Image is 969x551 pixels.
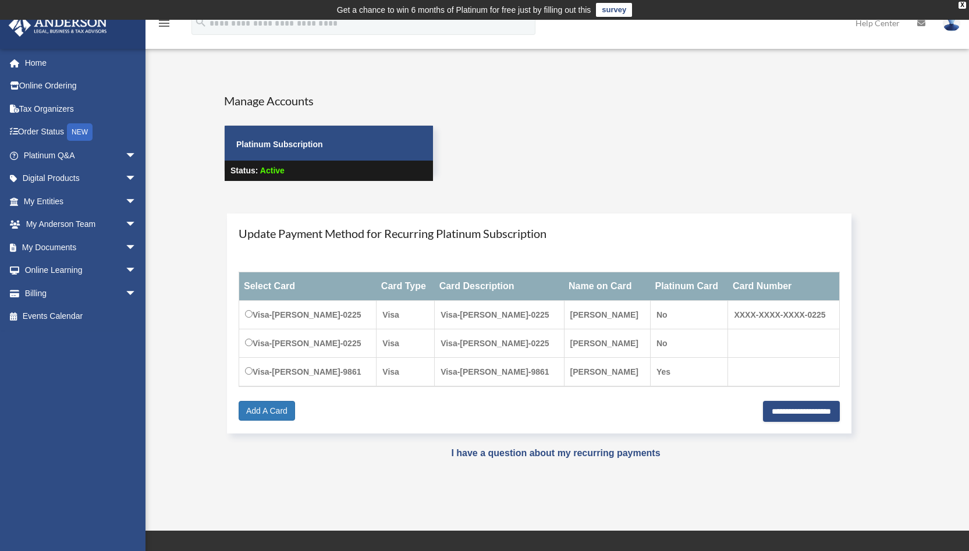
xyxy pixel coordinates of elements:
img: Anderson Advisors Platinum Portal [5,14,111,37]
strong: Status: [230,166,258,175]
a: Order StatusNEW [8,120,154,144]
a: survey [596,3,632,17]
td: No [651,329,728,358]
td: Visa-[PERSON_NAME]-9861 [435,358,564,387]
strong: Platinum Subscription [236,140,323,149]
a: menu [157,20,171,30]
div: Get a chance to win 6 months of Platinum for free just by filling out this [337,3,591,17]
span: arrow_drop_down [125,144,148,168]
a: Add A Card [239,401,295,421]
img: User Pic [943,15,960,31]
a: Digital Productsarrow_drop_down [8,167,154,190]
th: Select Card [239,272,377,301]
th: Card Type [377,272,435,301]
a: Online Ordering [8,74,154,98]
td: XXXX-XXXX-XXXX-0225 [728,301,839,329]
div: NEW [67,123,93,141]
td: Visa [377,301,435,329]
td: Yes [651,358,728,387]
span: arrow_drop_down [125,236,148,259]
span: arrow_drop_down [125,213,148,237]
h4: Update Payment Method for Recurring Platinum Subscription [239,225,840,241]
th: Name on Card [564,272,650,301]
td: Visa-[PERSON_NAME]-0225 [239,301,377,329]
i: menu [157,16,171,30]
th: Card Description [435,272,564,301]
span: arrow_drop_down [125,259,148,283]
a: Events Calendar [8,305,154,328]
span: arrow_drop_down [125,167,148,191]
td: Visa [377,358,435,387]
td: Visa [377,329,435,358]
div: close [959,2,966,9]
a: I have a question about my recurring payments [451,448,660,458]
td: No [651,301,728,329]
a: My Documentsarrow_drop_down [8,236,154,259]
th: Card Number [728,272,839,301]
th: Platinum Card [651,272,728,301]
a: Tax Organizers [8,97,154,120]
a: Home [8,51,154,74]
td: Visa-[PERSON_NAME]-0225 [435,301,564,329]
a: My Entitiesarrow_drop_down [8,190,154,213]
h4: Manage Accounts [224,93,434,109]
td: [PERSON_NAME] [564,358,650,387]
td: Visa-[PERSON_NAME]-0225 [435,329,564,358]
span: arrow_drop_down [125,190,148,214]
a: Online Learningarrow_drop_down [8,259,154,282]
td: [PERSON_NAME] [564,329,650,358]
td: Visa-[PERSON_NAME]-9861 [239,358,377,387]
span: arrow_drop_down [125,282,148,305]
span: Active [260,166,285,175]
i: search [194,16,207,29]
td: [PERSON_NAME] [564,301,650,329]
td: Visa-[PERSON_NAME]-0225 [239,329,377,358]
a: My Anderson Teamarrow_drop_down [8,213,154,236]
a: Billingarrow_drop_down [8,282,154,305]
a: Platinum Q&Aarrow_drop_down [8,144,154,167]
